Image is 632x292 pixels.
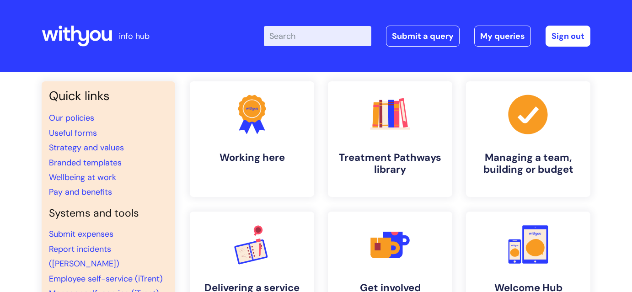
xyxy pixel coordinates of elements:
a: My queries [474,26,531,47]
a: Working here [190,81,314,197]
h4: Treatment Pathways library [335,152,445,176]
h3: Quick links [49,89,168,103]
h4: Managing a team, building or budget [473,152,583,176]
a: Strategy and values [49,142,124,153]
a: Submit a query [386,26,460,47]
a: Treatment Pathways library [328,81,452,197]
input: Search [264,26,371,46]
h4: Working here [197,152,307,164]
a: Branded templates [49,157,122,168]
a: Submit expenses [49,228,113,239]
a: Sign out [546,26,590,47]
a: Report incidents ([PERSON_NAME]) [49,244,119,269]
a: Pay and benefits [49,186,112,197]
a: Employee self-service (iTrent) [49,273,163,284]
a: Wellbeing at work [49,172,116,183]
a: Useful forms [49,127,97,138]
h4: Systems and tools [49,207,168,220]
div: | - [264,26,590,47]
p: info hub [119,29,150,43]
a: Our policies [49,112,94,123]
a: Managing a team, building or budget [466,81,590,197]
